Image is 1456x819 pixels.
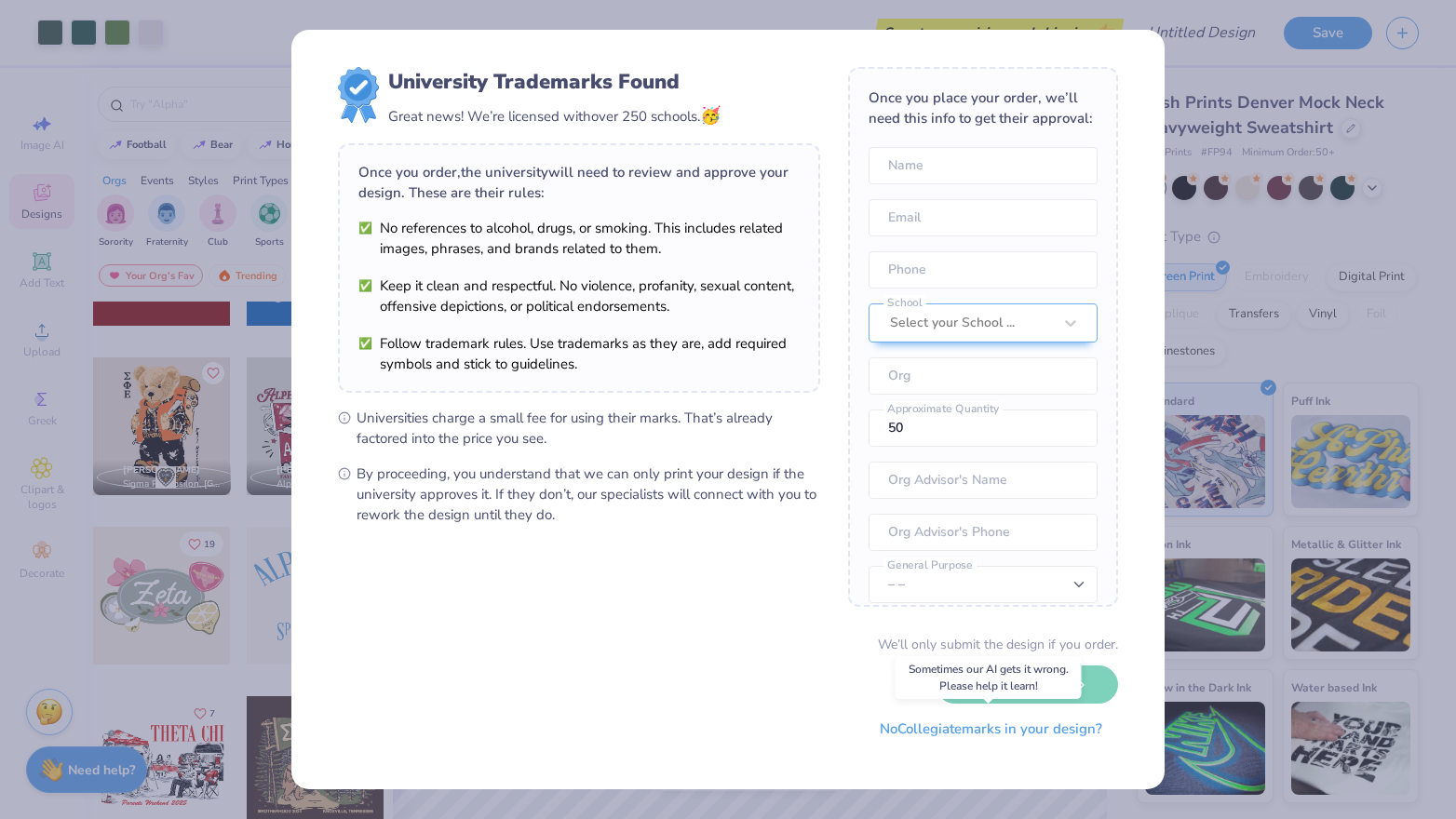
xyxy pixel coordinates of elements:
img: license-marks-badge.png [338,67,379,123]
input: Org Advisor's Name [869,462,1098,499]
span: By proceeding, you understand that we can only print your design if the university approves it. I... [357,463,820,525]
input: Email [869,199,1098,236]
div: University Trademarks Found [388,67,721,97]
input: Name [869,147,1098,184]
input: Org Advisor's Phone [869,514,1098,551]
input: Approximate Quantity [869,409,1098,447]
div: Once you place your order, we’ll need this info to get their approval: [869,87,1098,128]
li: Keep it clean and respectful. No violence, profanity, sexual content, offensive depictions, or po... [358,275,800,316]
span: 🥳 [700,104,721,127]
div: Great news! We’re licensed with over 250 schools. [388,103,721,128]
button: NoCollegiatemarks in your design? [864,710,1118,748]
div: Sometimes our AI gets it wrong. Please help it learn! [896,656,1082,699]
li: No references to alcohol, drugs, or smoking. This includes related images, phrases, and brands re... [358,218,800,259]
div: Once you order, the university will need to review and approve your design. These are their rules: [358,162,800,203]
span: Universities charge a small fee for using their marks. That’s already factored into the price you... [357,408,820,449]
div: We’ll only submit the design if you order. [878,635,1118,654]
input: Org [869,357,1098,395]
input: Phone [869,251,1098,289]
li: Follow trademark rules. Use trademarks as they are, add required symbols and stick to guidelines. [358,333,800,374]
